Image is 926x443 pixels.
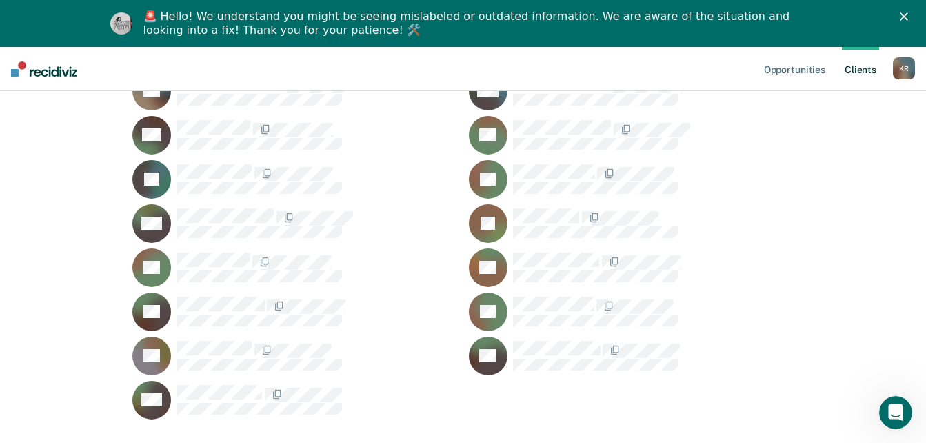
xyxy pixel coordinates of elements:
a: Clients [842,47,879,91]
button: KR [893,57,915,79]
img: Recidiviz [11,61,77,77]
div: K R [893,57,915,79]
iframe: Intercom live chat [879,396,912,429]
div: 🚨 Hello! We understand you might be seeing mislabeled or outdated information. We are aware of th... [143,10,794,37]
a: Opportunities [761,47,828,91]
div: Close [900,12,914,21]
img: Profile image for Kim [110,12,132,35]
